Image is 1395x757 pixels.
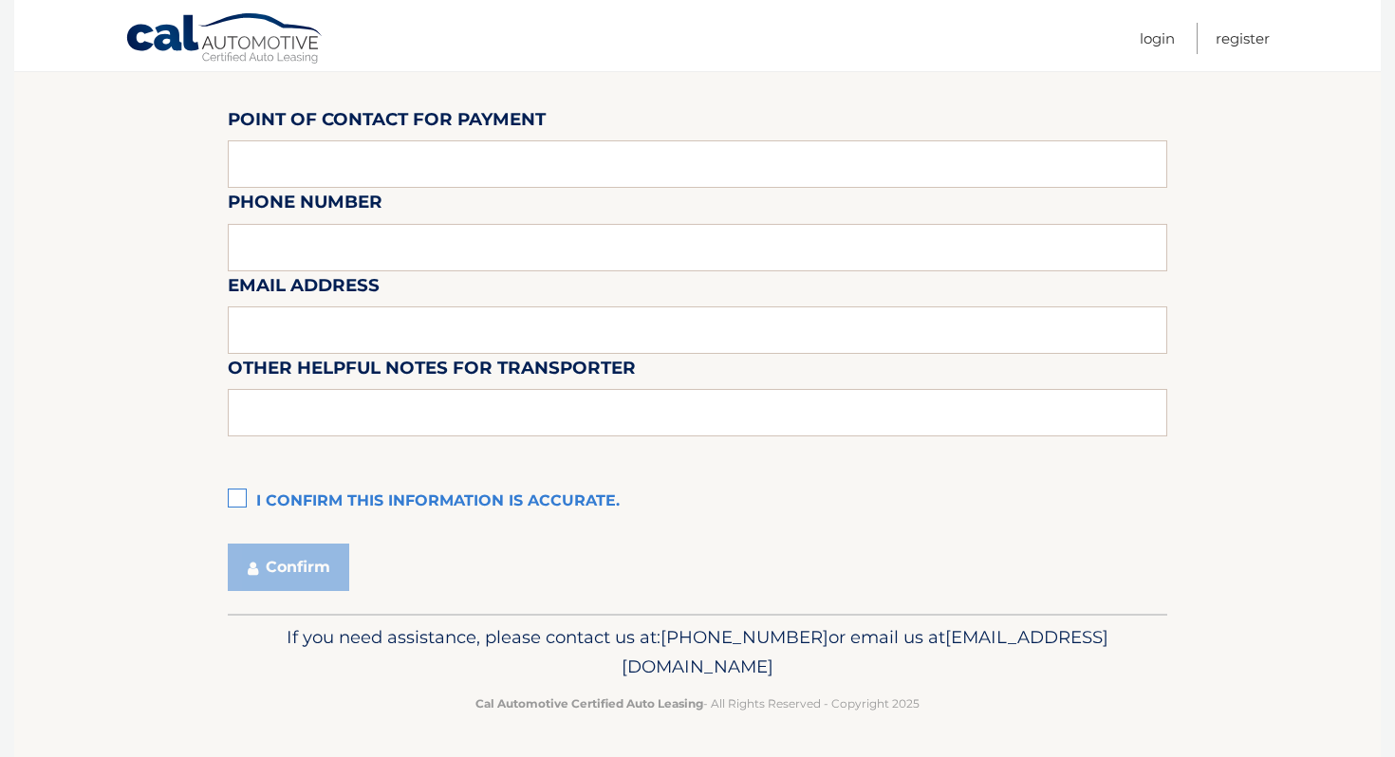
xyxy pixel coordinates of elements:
p: - All Rights Reserved - Copyright 2025 [240,693,1155,713]
p: If you need assistance, please contact us at: or email us at [240,622,1155,683]
a: Cal Automotive [125,12,325,67]
label: Point of Contact for Payment [228,105,546,140]
a: Register [1216,23,1270,54]
strong: Cal Automotive Certified Auto Leasing [475,696,703,711]
button: Confirm [228,544,349,591]
label: I confirm this information is accurate. [228,483,1167,521]
label: Other helpful notes for transporter [228,354,636,389]
span: [PHONE_NUMBER] [660,626,828,648]
a: Login [1140,23,1175,54]
label: Email Address [228,271,380,306]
